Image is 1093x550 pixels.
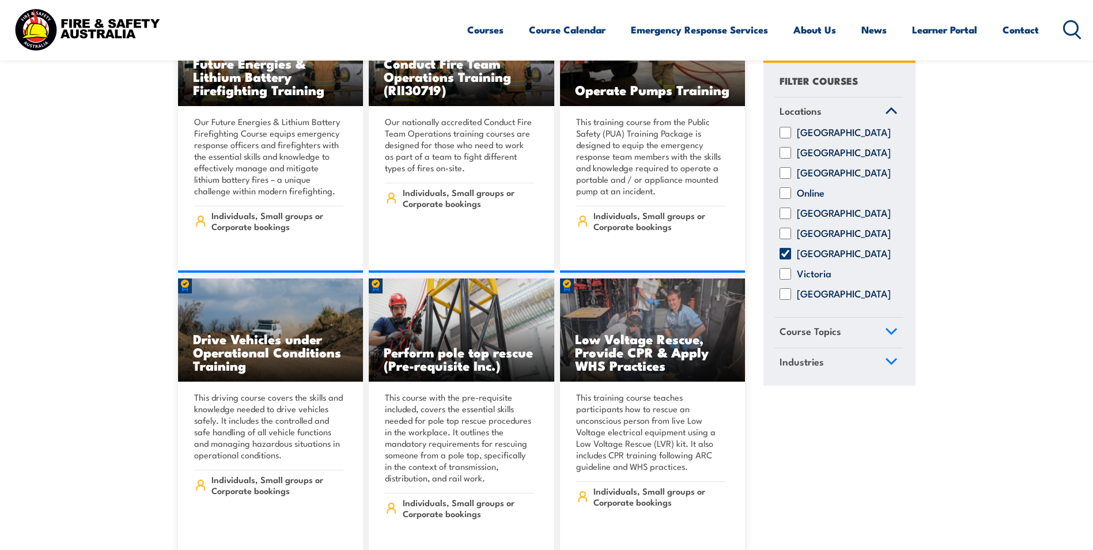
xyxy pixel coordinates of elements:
h4: FILTER COURSES [780,73,858,88]
label: Victoria [797,269,831,280]
a: News [861,14,887,45]
span: Individuals, Small groups or Corporate bookings [403,187,535,209]
a: Emergency Response Services [631,14,768,45]
label: [GEOGRAPHIC_DATA] [797,148,891,159]
span: Individuals, Small groups or Corporate bookings [403,497,535,519]
h3: Perform pole top rescue (Pre-requisite Inc.) [384,345,539,372]
a: Industries [774,348,903,378]
label: [GEOGRAPHIC_DATA] [797,248,891,260]
a: Courses [467,14,504,45]
img: Drive Vehicles under Operational Conditions TRAINING [178,278,364,382]
img: Perform pole top rescue (Pre-requisite Inc.) [369,278,554,382]
h3: Low Voltage Rescue, Provide CPR & Apply WHS Practices [575,332,731,372]
h3: Drive Vehicles under Operational Conditions Training [193,332,349,372]
span: Locations [780,103,822,119]
label: [GEOGRAPHIC_DATA] [797,289,891,300]
p: This training course from the Public Safety (PUA) Training Package is designed to equip the emerg... [576,116,726,197]
h3: Conduct Fire Team Operations Training (RII30719) [384,56,539,96]
span: Individuals, Small groups or Corporate bookings [593,210,725,232]
a: Low Voltage Rescue, Provide CPR & Apply WHS Practices [560,278,746,382]
label: [GEOGRAPHIC_DATA] [797,228,891,240]
h3: Operate Pumps Training [575,83,731,96]
span: Industries [780,354,824,370]
a: Learner Portal [912,14,977,45]
p: This driving course covers the skills and knowledge needed to drive vehicles safely. It includes ... [194,391,344,461]
a: Drive Vehicles under Operational Conditions Training [178,278,364,382]
a: Course Calendar [529,14,606,45]
span: Individuals, Small groups or Corporate bookings [211,210,343,232]
label: [GEOGRAPHIC_DATA] [797,208,891,220]
a: About Us [793,14,836,45]
p: Our Future Energies & Lithium Battery Firefighting Course equips emergency response officers and ... [194,116,344,197]
span: Individuals, Small groups or Corporate bookings [593,485,725,507]
p: This training course teaches participants how to rescue an unconscious person from live Low Volta... [576,391,726,472]
p: Our nationally accredited Conduct Fire Team Operations training courses are designed for those wh... [385,116,535,174]
img: Low Voltage Rescue, Provide CPR & Apply WHS Practices TRAINING [560,278,746,382]
span: Individuals, Small groups or Corporate bookings [211,474,343,496]
p: This course with the pre-requisite included, covers the essential skills needed for pole top resc... [385,391,535,484]
span: Course Topics [780,324,841,340]
a: Course Topics [774,318,903,348]
label: [GEOGRAPHIC_DATA] [797,127,891,139]
label: [GEOGRAPHIC_DATA] [797,168,891,179]
h3: Future Energies & Lithium Battery Firefighting Training [193,56,349,96]
a: Contact [1003,14,1039,45]
label: Online [797,188,825,199]
a: Locations [774,97,903,127]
